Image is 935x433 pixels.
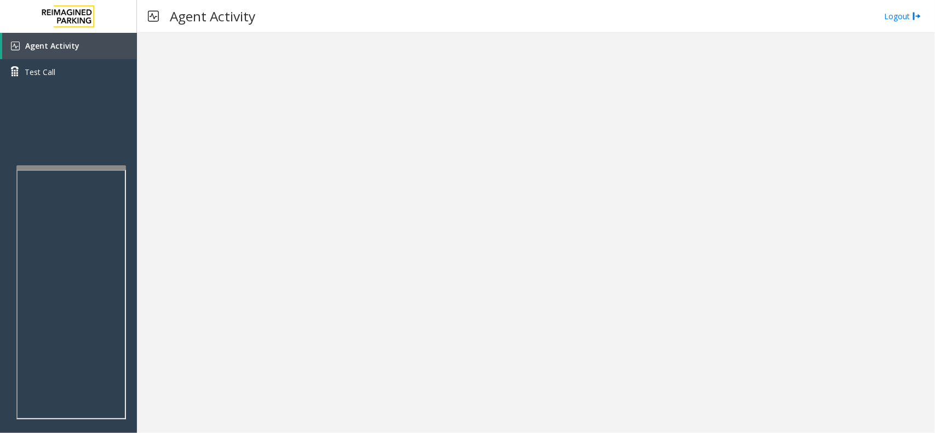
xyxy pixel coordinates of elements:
[25,41,79,51] span: Agent Activity
[25,66,55,78] span: Test Call
[164,3,261,30] h3: Agent Activity
[148,3,159,30] img: pageIcon
[913,10,921,22] img: logout
[884,10,921,22] a: Logout
[2,33,137,59] a: Agent Activity
[11,42,20,50] img: 'icon'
